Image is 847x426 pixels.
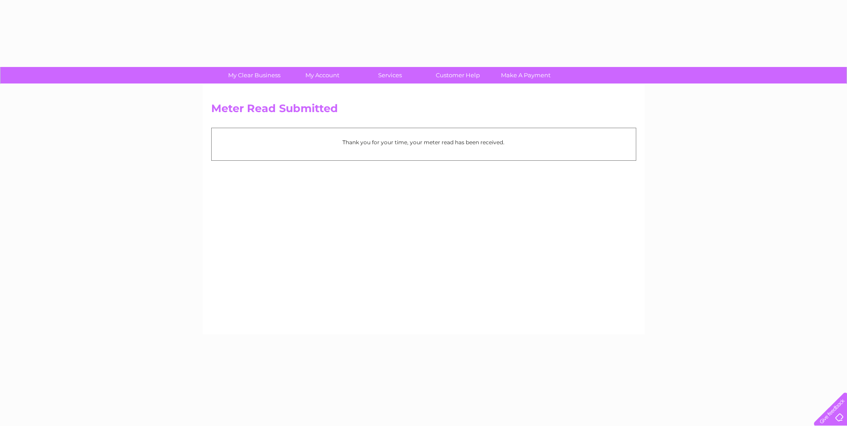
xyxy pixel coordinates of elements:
[489,67,563,84] a: Make A Payment
[217,67,291,84] a: My Clear Business
[285,67,359,84] a: My Account
[421,67,495,84] a: Customer Help
[211,102,636,119] h2: Meter Read Submitted
[216,138,631,146] p: Thank you for your time, your meter read has been received.
[353,67,427,84] a: Services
